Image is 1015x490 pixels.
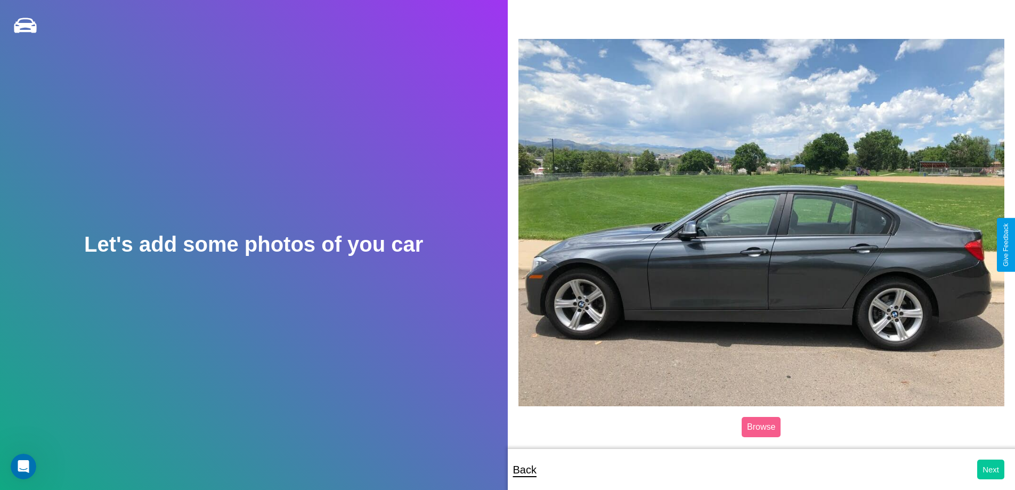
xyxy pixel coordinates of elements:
[11,454,36,479] iframe: Intercom live chat
[742,417,781,437] label: Browse
[977,460,1004,479] button: Next
[513,460,537,479] p: Back
[518,39,1005,406] img: posted
[1002,223,1010,267] div: Give Feedback
[84,232,423,256] h2: Let's add some photos of you car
